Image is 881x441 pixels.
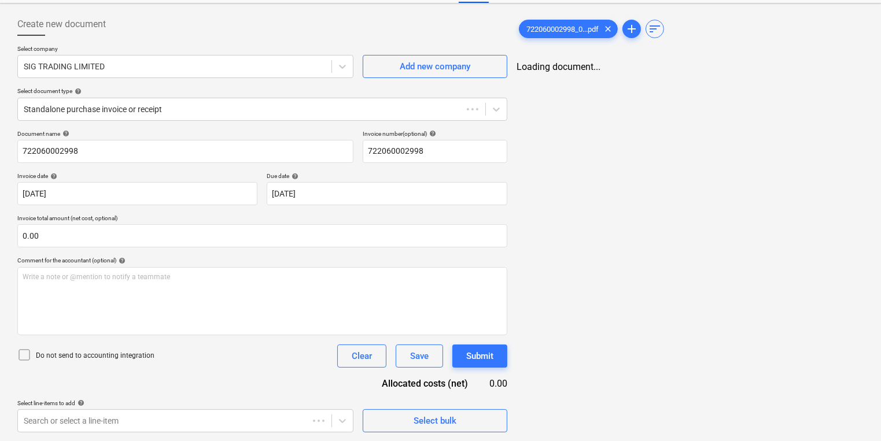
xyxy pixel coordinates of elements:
[363,409,507,432] button: Select bulk
[60,130,69,137] span: help
[72,88,82,95] span: help
[410,349,429,364] div: Save
[48,173,57,180] span: help
[17,17,106,31] span: Create new document
[519,20,618,38] div: 722060002998_0...pdf
[267,182,507,205] input: Due date not specified
[363,130,507,138] div: Invoice number (optional)
[17,130,353,138] div: Document name
[267,172,507,180] div: Due date
[17,172,257,180] div: Invoice date
[400,59,470,74] div: Add new company
[116,257,126,264] span: help
[17,399,353,407] div: Select line-items to add
[75,399,84,406] span: help
[17,182,257,205] input: Invoice date not specified
[17,140,353,163] input: Document name
[337,344,386,368] button: Clear
[648,22,662,36] span: sort
[17,45,353,55] p: Select company
[466,349,493,364] div: Submit
[452,344,507,368] button: Submit
[486,377,507,390] div: 0.00
[36,351,154,361] p: Do not send to accounting integration
[17,257,507,264] div: Comment for the accountant (optional)
[17,224,507,247] input: Invoice total amount (net cost, optional)
[357,377,487,390] div: Allocated costs (net)
[601,22,615,36] span: clear
[289,173,298,180] span: help
[396,344,443,368] button: Save
[625,22,639,36] span: add
[414,413,456,428] div: Select bulk
[517,61,864,72] div: Loading document...
[17,87,507,95] div: Select document type
[427,130,436,137] span: help
[363,55,507,78] button: Add new company
[352,349,372,364] div: Clear
[17,214,507,224] p: Invoice total amount (net cost, optional)
[823,386,881,441] iframe: Chat Widget
[519,25,606,34] span: 722060002998_0...pdf
[363,140,507,163] input: Invoice number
